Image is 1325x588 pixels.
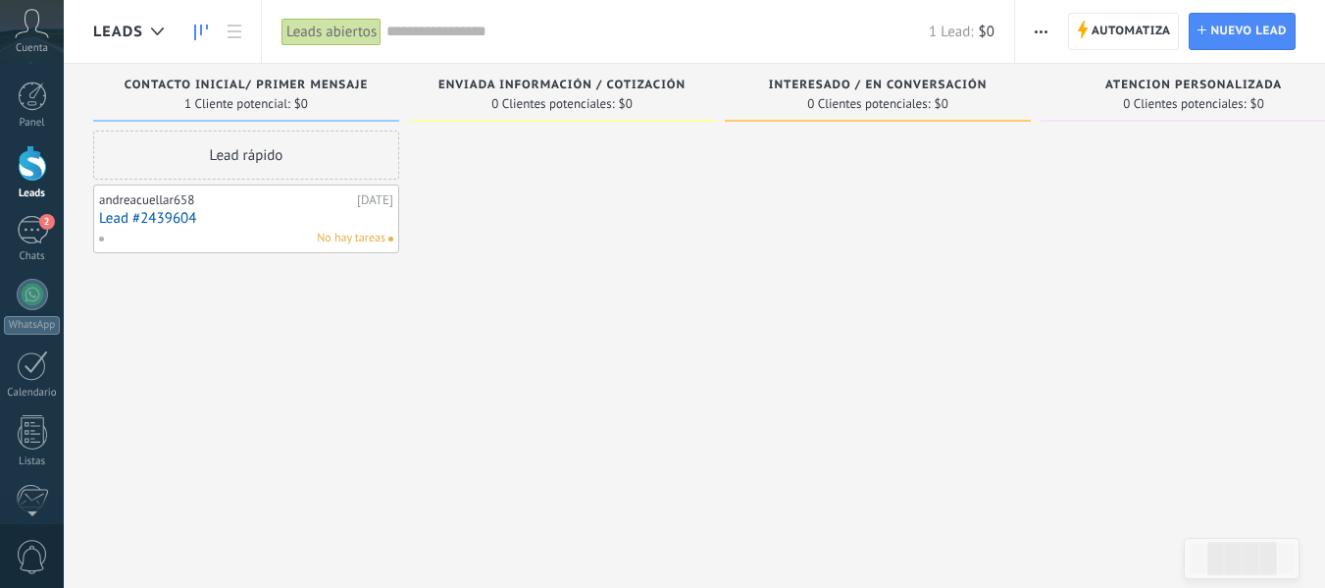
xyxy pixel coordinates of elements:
span: Contacto inicial/ Primer Mensaje [125,79,368,92]
div: Calendario [4,387,61,400]
span: $0 [935,98,948,110]
div: andreacuellar658 [99,192,352,208]
div: Enviada Información / Cotización [419,79,705,95]
a: Lead #2439604 [99,210,393,227]
span: $0 [979,23,994,41]
div: WhatsApp [4,316,60,335]
span: $0 [619,98,633,110]
span: Automatiza [1092,14,1171,49]
span: Atencion Personalizada [1105,79,1282,92]
span: Nuevo lead [1210,14,1287,49]
span: Interesado / En Conversación [769,79,987,92]
div: Chats [4,250,61,263]
button: Más [1027,13,1055,50]
div: Listas [4,455,61,468]
div: Panel [4,117,61,130]
span: No hay nada asignado [388,237,393,241]
span: $0 [294,98,308,110]
div: [DATE] [357,192,393,208]
div: Interesado / En Conversación [735,79,1021,95]
div: Lead rápido [93,131,399,180]
div: Contacto inicial/ Primer Mensaje [103,79,389,95]
span: 0 Clientes potenciales: [491,98,614,110]
span: $0 [1250,98,1264,110]
span: No hay tareas [317,230,385,247]
span: 1 Lead: [929,23,973,41]
span: 2 [39,214,55,230]
span: 1 Cliente potencial: [184,98,290,110]
div: Leads abiertos [281,18,382,46]
span: Leads [93,23,143,41]
span: Cuenta [16,42,48,55]
a: Nuevo lead [1189,13,1296,50]
a: Lista [218,13,251,51]
a: Leads [184,13,218,51]
span: 0 Clientes potenciales: [1123,98,1246,110]
span: Enviada Información / Cotización [438,79,686,92]
div: Leads [4,187,61,200]
a: Automatiza [1068,13,1180,50]
span: 0 Clientes potenciales: [807,98,930,110]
